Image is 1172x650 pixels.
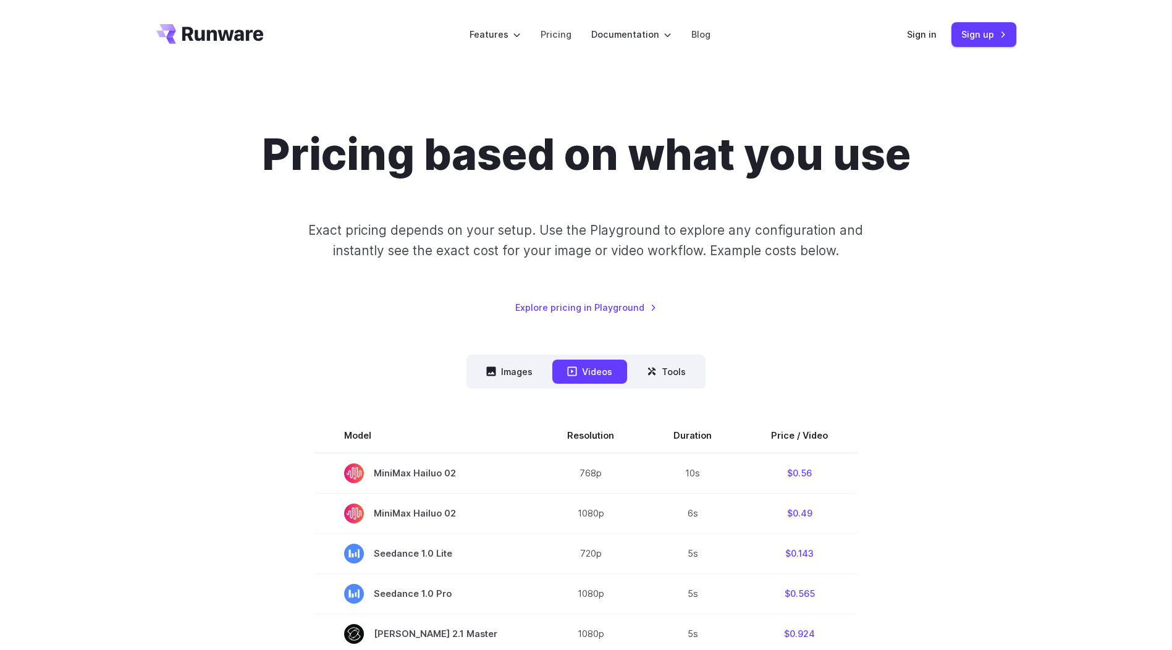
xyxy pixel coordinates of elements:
label: Documentation [591,27,672,41]
a: Pricing [541,27,571,41]
td: $0.49 [741,493,858,533]
h1: Pricing based on what you use [262,129,911,180]
span: Seedance 1.0 Pro [344,584,508,604]
td: $0.56 [741,453,858,494]
th: Model [314,418,538,453]
button: Tools [632,360,701,384]
td: 6s [644,493,741,533]
a: Sign in [907,27,937,41]
p: Exact pricing depends on your setup. Use the Playground to explore any configuration and instantl... [285,220,887,261]
label: Features [470,27,521,41]
button: Videos [552,360,627,384]
td: $0.143 [741,533,858,573]
th: Duration [644,418,741,453]
span: [PERSON_NAME] 2.1 Master [344,624,508,644]
a: Blog [691,27,710,41]
a: Go to / [156,24,264,44]
td: $0.565 [741,573,858,614]
td: 720p [538,533,644,573]
span: MiniMax Hailuo 02 [344,463,508,483]
td: 5s [644,573,741,614]
td: 1080p [538,573,644,614]
td: 5s [644,533,741,573]
span: MiniMax Hailuo 02 [344,504,508,523]
th: Price / Video [741,418,858,453]
th: Resolution [538,418,644,453]
a: Explore pricing in Playground [515,300,657,314]
span: Seedance 1.0 Lite [344,544,508,563]
button: Images [471,360,547,384]
a: Sign up [951,22,1016,46]
td: 10s [644,453,741,494]
td: 768p [538,453,644,494]
td: 1080p [538,493,644,533]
